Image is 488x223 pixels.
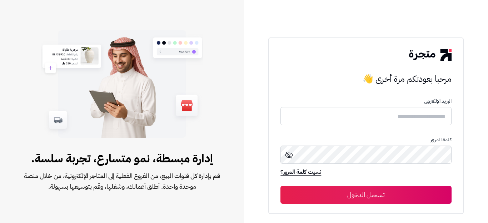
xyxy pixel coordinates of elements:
span: قم بإدارة كل قنوات البيع، من الفروع الفعلية إلى المتاجر الإلكترونية، من خلال منصة موحدة واحدة. أط... [23,171,221,192]
a: نسيت كلمة المرور؟ [280,168,321,178]
h3: مرحبا بعودتكم مرة أخرى 👋 [280,72,451,86]
button: تسجيل الدخول [280,186,451,204]
img: logo-2.png [409,49,451,61]
p: البريد الإلكترونى [280,98,451,104]
span: إدارة مبسطة، نمو متسارع، تجربة سلسة. [23,150,221,167]
p: كلمة المرور [280,137,451,143]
